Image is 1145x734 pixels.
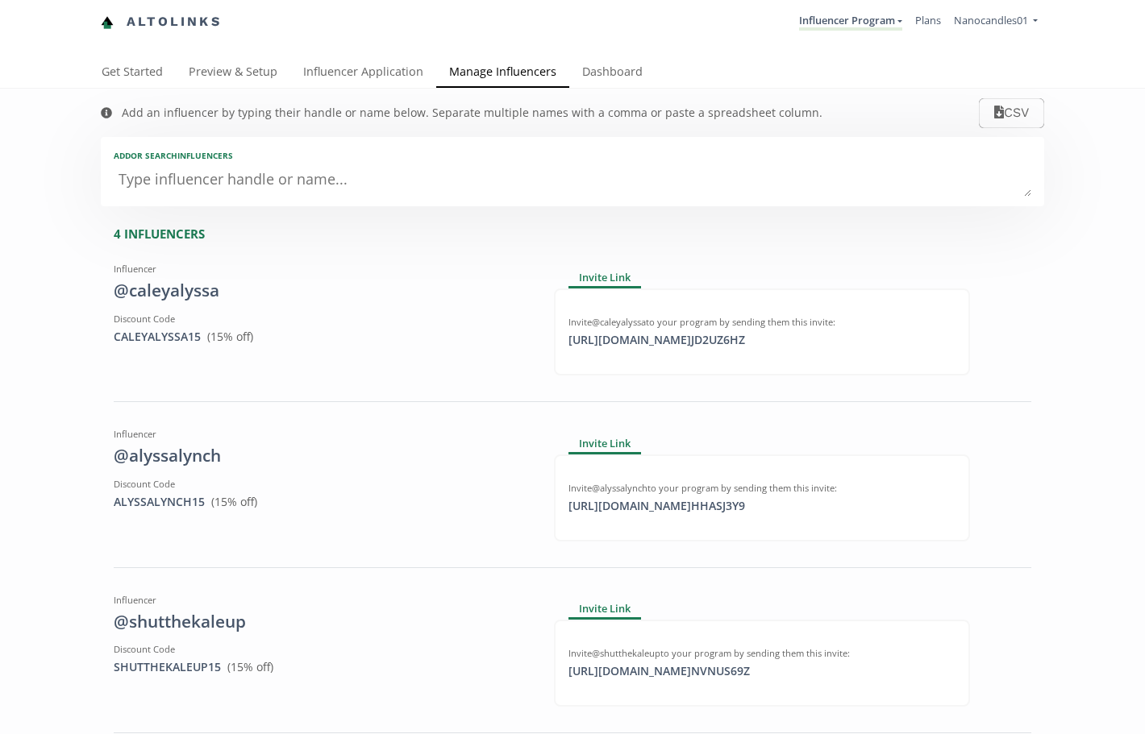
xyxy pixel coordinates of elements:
[568,482,956,495] div: Invite @alyssalynch to your program by sending them this invite:
[211,494,257,509] span: ( 15 % off)
[114,263,530,276] div: Influencer
[176,57,290,89] a: Preview & Setup
[114,610,530,634] div: @shutthekaleup
[227,659,273,674] span: ( 15 % off)
[436,57,569,89] a: Manage Influencers
[114,444,530,468] div: @alyssalynch
[979,98,1044,128] button: CSV
[290,57,436,89] a: Influencer Application
[122,105,822,121] div: Add an influencer by typing their handle or name below. Separate multiple names with a comma or p...
[114,643,530,656] div: Discount Code
[559,663,760,679] div: [URL][DOMAIN_NAME] NVNUS69Z
[568,434,641,454] div: Invite Link
[559,332,755,348] div: [URL][DOMAIN_NAME] JD2UZ6HZ
[114,594,530,607] div: Influencer
[101,9,222,35] a: Altolinks
[207,329,253,344] span: ( 15 % off)
[89,57,176,89] a: Get Started
[568,269,641,288] div: Invite Link
[114,428,530,441] div: Influencer
[114,494,205,509] a: ALYSSALYNCH15
[114,478,530,491] div: Discount Code
[114,313,530,326] div: Discount Code
[568,316,956,329] div: Invite @caleyalyssa to your program by sending them this invite:
[799,13,902,31] a: Influencer Program
[915,13,941,27] a: Plans
[568,600,641,620] div: Invite Link
[559,498,755,514] div: [URL][DOMAIN_NAME] HHASJ3Y9
[954,13,1038,31] a: Nanocandles01
[954,13,1028,27] span: Nanocandles01
[568,647,956,660] div: Invite @shutthekaleup to your program by sending them this invite:
[114,226,1044,243] div: 4 INFLUENCERS
[114,150,1031,161] div: Add or search INFLUENCERS
[569,57,656,89] a: Dashboard
[114,659,221,674] a: SHUTTHEKALEUP15
[101,16,114,29] img: favicon-32x32.png
[114,329,201,344] a: CALEYALYSSA15
[114,279,530,303] div: @caleyalyssa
